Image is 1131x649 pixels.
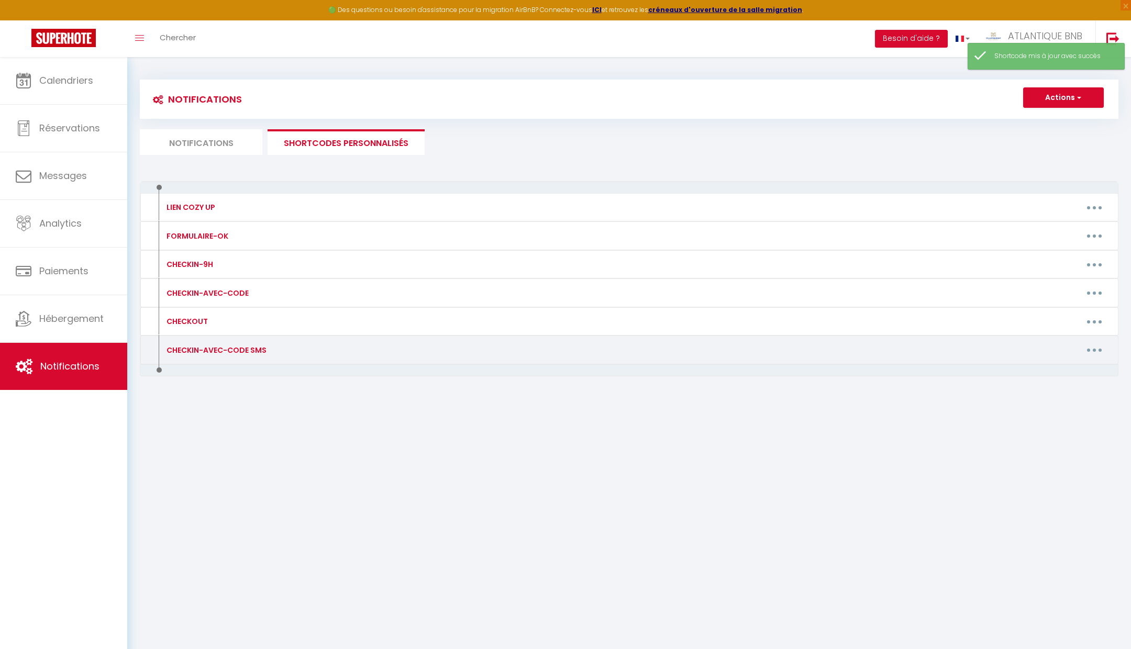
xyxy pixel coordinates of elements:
div: CHECKOUT [164,316,208,327]
div: CHECKIN-9H [164,259,213,270]
a: Chercher [152,20,204,57]
span: Analytics [39,217,82,230]
a: ... ATLANTIQUE BNB [978,20,1095,57]
span: Calendriers [39,74,93,87]
span: Hébergement [39,312,104,325]
img: logout [1106,32,1119,45]
span: Chercher [160,32,196,43]
li: Notifications [140,129,262,155]
div: CHECKIN-AVEC-CODE SMS [164,344,267,356]
span: Paiements [39,264,88,277]
a: créneaux d'ouverture de la salle migration [648,5,802,14]
span: ATLANTIQUE BNB [1008,29,1082,42]
div: CHECKIN-AVEC-CODE [164,287,249,299]
div: LIEN COZY UP [164,202,215,213]
img: Super Booking [31,29,96,47]
button: Actions [1023,87,1104,108]
li: SHORTCODES PERSONNALISÉS [268,129,425,155]
button: Besoin d'aide ? [875,30,948,48]
button: Ouvrir le widget de chat LiveChat [8,4,40,36]
h3: Notifications [148,87,242,111]
img: ... [985,32,1001,40]
div: FORMULAIRE-OK [164,230,228,242]
span: Messages [39,169,87,182]
div: Shortcode mis à jour avec succès [994,51,1114,61]
a: ICI [592,5,602,14]
iframe: Chat [1086,602,1123,641]
span: Réservations [39,121,100,135]
span: Notifications [40,360,99,373]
